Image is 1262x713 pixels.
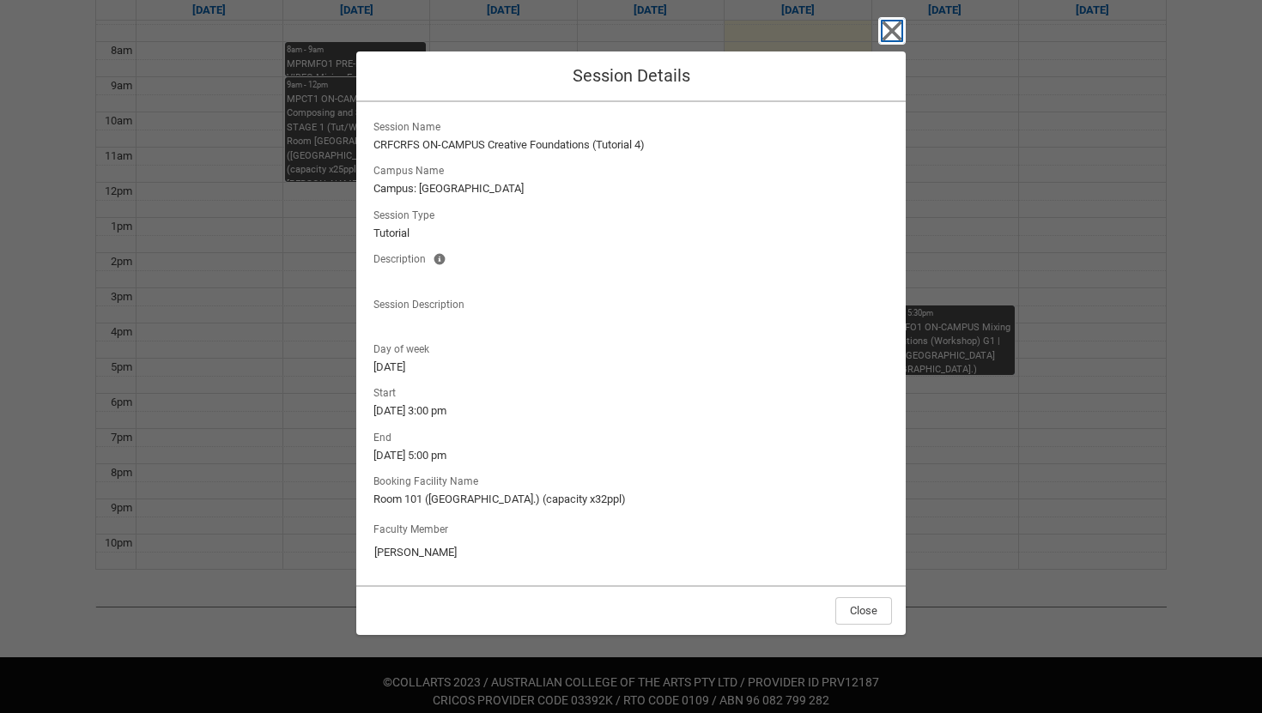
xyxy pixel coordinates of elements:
lightning-formatted-text: [DATE] 5:00 pm [373,447,889,464]
lightning-formatted-text: Tutorial [373,225,889,242]
lightning-formatted-text: [DATE] 3:00 pm [373,402,889,420]
lightning-formatted-text: [DATE] [373,359,889,376]
span: Description [373,248,433,267]
span: Campus Name [373,160,451,178]
lightning-formatted-text: Room 101 ([GEOGRAPHIC_DATA].) (capacity x32ppl) [373,491,889,508]
span: Start [373,382,403,401]
button: Close [835,597,892,625]
span: Session Details [573,65,690,86]
span: End [373,426,398,445]
label: Faculty Member [373,518,455,537]
span: Session Name [373,116,447,135]
span: Day of week [373,338,436,357]
span: Booking Facility Name [373,470,485,489]
button: Close [878,17,906,45]
span: Session Type [373,204,441,223]
lightning-formatted-text: CRFCRFS ON-CAMPUS Creative Foundations (Tutorial 4) [373,136,889,154]
lightning-formatted-text: Campus: [GEOGRAPHIC_DATA] [373,180,889,197]
span: Session Description [373,293,471,312]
